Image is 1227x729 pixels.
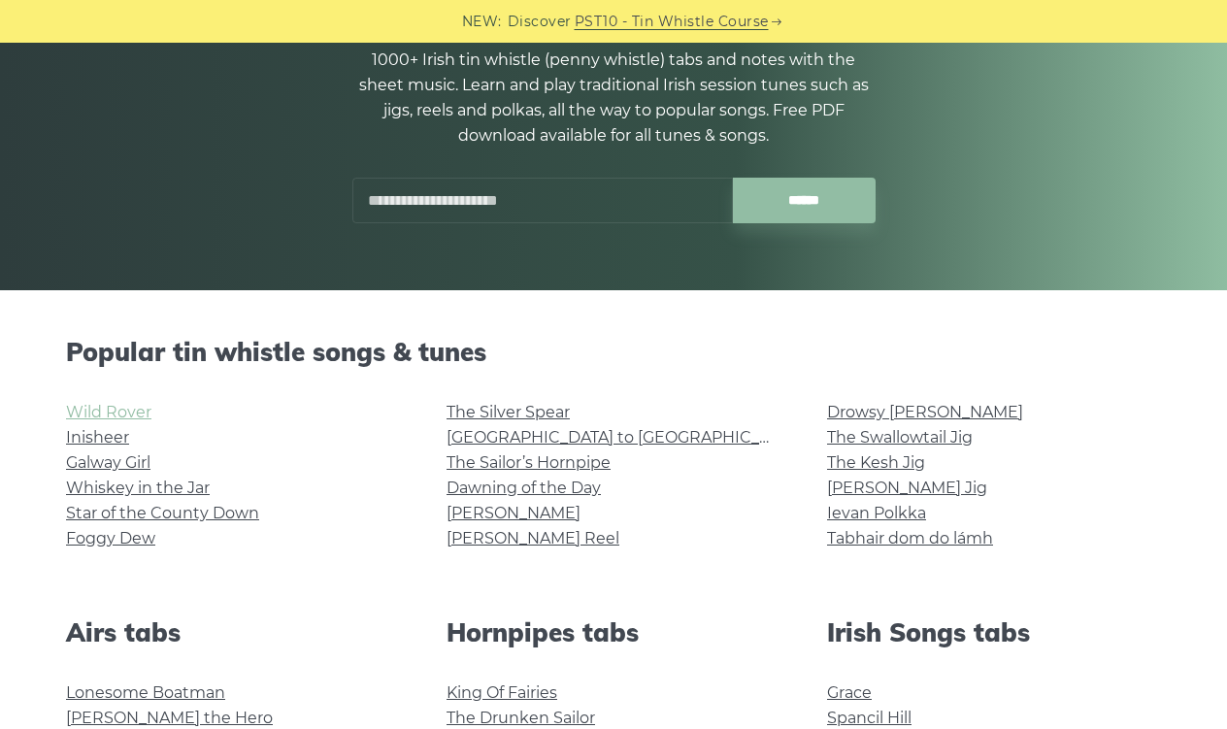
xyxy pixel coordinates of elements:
a: Foggy Dew [66,529,155,547]
a: Star of the County Down [66,504,259,522]
a: The Kesh Jig [827,453,925,472]
a: [PERSON_NAME] Reel [447,529,619,547]
a: Inisheer [66,428,129,447]
a: Lonesome Boatman [66,683,225,702]
a: Galway Girl [66,453,150,472]
a: Dawning of the Day [447,479,601,497]
h2: Airs tabs [66,617,400,647]
p: 1000+ Irish tin whistle (penny whistle) tabs and notes with the sheet music. Learn and play tradi... [351,48,876,149]
a: The Swallowtail Jig [827,428,973,447]
a: Tabhair dom do lámh [827,529,993,547]
a: PST10 - Tin Whistle Course [575,11,769,33]
span: Discover [508,11,572,33]
a: Whiskey in the Jar [66,479,210,497]
a: Spancil Hill [827,709,912,727]
a: Ievan Polkka [827,504,926,522]
a: King Of Fairies [447,683,557,702]
a: The Silver Spear [447,403,570,421]
a: [PERSON_NAME] [447,504,580,522]
h2: Hornpipes tabs [447,617,780,647]
a: [GEOGRAPHIC_DATA] to [GEOGRAPHIC_DATA] [447,428,805,447]
a: Wild Rover [66,403,151,421]
a: The Drunken Sailor [447,709,595,727]
a: Drowsy [PERSON_NAME] [827,403,1023,421]
a: The Sailor’s Hornpipe [447,453,611,472]
a: [PERSON_NAME] Jig [827,479,987,497]
h2: Popular tin whistle songs & tunes [66,337,1161,367]
span: NEW: [462,11,502,33]
a: Grace [827,683,872,702]
h2: Irish Songs tabs [827,617,1161,647]
a: [PERSON_NAME] the Hero [66,709,273,727]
